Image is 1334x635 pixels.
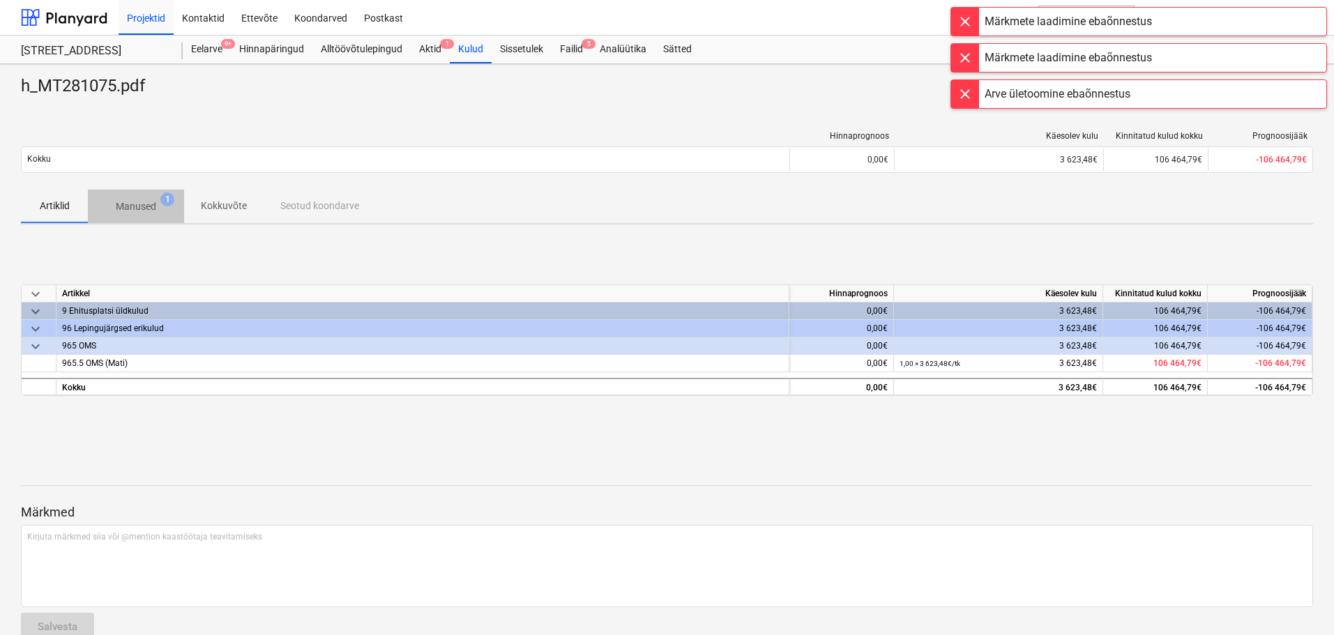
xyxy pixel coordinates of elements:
span: -106 464,79€ [1255,358,1306,368]
div: -106 464,79€ [1208,337,1312,355]
a: Failid5 [552,36,591,63]
div: Käesolev kulu [900,131,1098,141]
div: Kokku [56,378,789,395]
p: Kokku [27,153,51,165]
div: [STREET_ADDRESS] [21,44,166,59]
span: keyboard_arrow_down [27,303,44,320]
span: 5 [582,39,596,49]
div: 106 464,79€ [1103,320,1208,337]
div: 0,00€ [789,148,894,171]
a: Sissetulek [492,36,552,63]
div: 0,00€ [789,320,894,337]
div: 0,00€ [789,355,894,372]
div: 0,00€ [789,378,894,395]
span: 9+ [221,39,235,49]
div: Hinnaprognoos [789,285,894,303]
div: 0,00€ [789,337,894,355]
span: Muuda [1199,78,1244,94]
a: Aktid1 [411,36,450,63]
div: Failid [552,36,591,63]
div: Märkmete laadimine ebaõnnestus [985,49,1152,66]
small: 1,00 × 3 623,48€ / tk [900,360,960,367]
button: Eemalda [1250,75,1313,97]
div: -106 464,79€ [1208,303,1312,320]
span: 106 464,79€ [1153,358,1202,368]
a: Analüütika [591,36,655,63]
div: Artikkel [56,285,789,303]
span: 1 [PERSON_NAME] [996,78,1090,94]
span: 1 [440,39,454,49]
div: Kinnitatud kulud kokku [1103,285,1208,303]
div: Hinnaprognoos [796,131,889,141]
div: Prognoosijääk [1214,131,1308,141]
div: 106 464,79€ [1103,337,1208,355]
span: keyboard_arrow_down [27,321,44,337]
a: Hinnapäringud [231,36,312,63]
div: -106 464,79€ [1208,378,1312,395]
a: Kulud [450,36,492,63]
span: -106 464,79€ [1256,155,1307,165]
div: 106 464,79€ [1103,148,1208,171]
div: Eelarve [183,36,231,63]
div: Kinnitatud kulud kokku [1109,131,1203,141]
div: Käesolev kulu [894,285,1103,303]
div: 9 Ehitusplatsi üldkulud [62,303,783,319]
div: 3 623,48€ [900,355,1097,372]
div: 3 623,48€ [900,320,1097,337]
button: Vaata alltöövõtjat [1096,75,1193,97]
div: 0,00€ [789,303,894,320]
div: Aktid [411,36,450,63]
div: h_MT281075.pdf [21,75,156,98]
div: 965 OMS [62,337,783,354]
p: Artiklid [38,199,71,213]
span: Eemalda [1255,78,1308,94]
span: keyboard_arrow_down [27,286,44,303]
div: 3 623,48€ [900,379,1097,397]
div: 3 623,48€ [900,337,1097,355]
div: -106 464,79€ [1208,320,1312,337]
a: Sätted [655,36,700,63]
div: 3 623,48€ [900,303,1097,320]
div: 106 464,79€ [1103,303,1208,320]
p: Kokkuvõte [201,199,247,213]
div: Prognoosijääk [1208,285,1312,303]
span: 1 [160,192,174,206]
div: 96 Lepingujärgsed erikulud [62,320,783,337]
button: 1 [PERSON_NAME] [990,75,1096,97]
button: Muuda [1193,75,1250,97]
div: 106 464,79€ [1103,378,1208,395]
p: Manused [116,199,156,214]
span: keyboard_arrow_down [27,338,44,355]
div: Märkmete laadimine ebaõnnestus [985,13,1152,30]
a: Alltöövõtulepingud [312,36,411,63]
div: Arve ületoomine ebaõnnestus [985,86,1130,102]
span: Vaata alltöövõtjat [1101,78,1188,94]
span: 965.5 OMS (Mati) [62,358,128,368]
div: 3 623,48€ [900,155,1098,165]
p: Märkmed [21,504,1313,521]
a: Eelarve9+ [183,36,231,63]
